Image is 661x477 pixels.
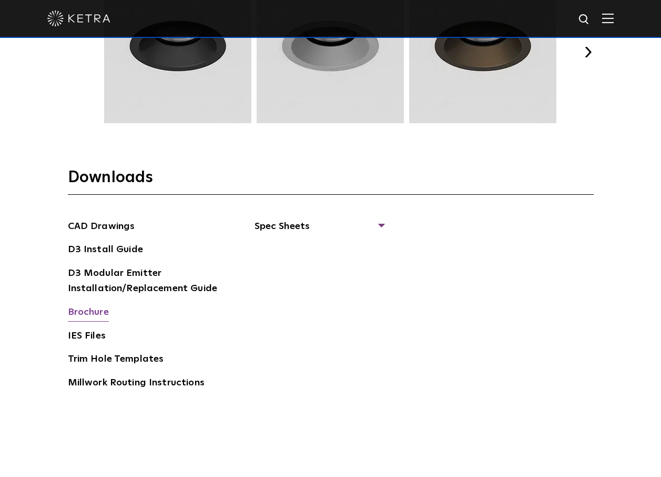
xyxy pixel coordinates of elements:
[47,11,110,26] img: ketra-logo-2019-white
[583,47,594,57] button: Next
[68,266,226,298] a: D3 Modular Emitter Installation/Replacement Guide
[68,305,109,322] a: Brochure
[68,167,594,195] h3: Downloads
[578,13,591,26] img: search icon
[68,219,135,236] a: CAD Drawings
[68,352,164,369] a: Trim Hole Templates
[255,219,383,242] span: Spec Sheets
[68,375,205,392] a: Millwork Routing Instructions
[68,329,106,345] a: IES Files
[602,13,614,23] img: Hamburger%20Nav.svg
[68,242,143,259] a: D3 Install Guide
